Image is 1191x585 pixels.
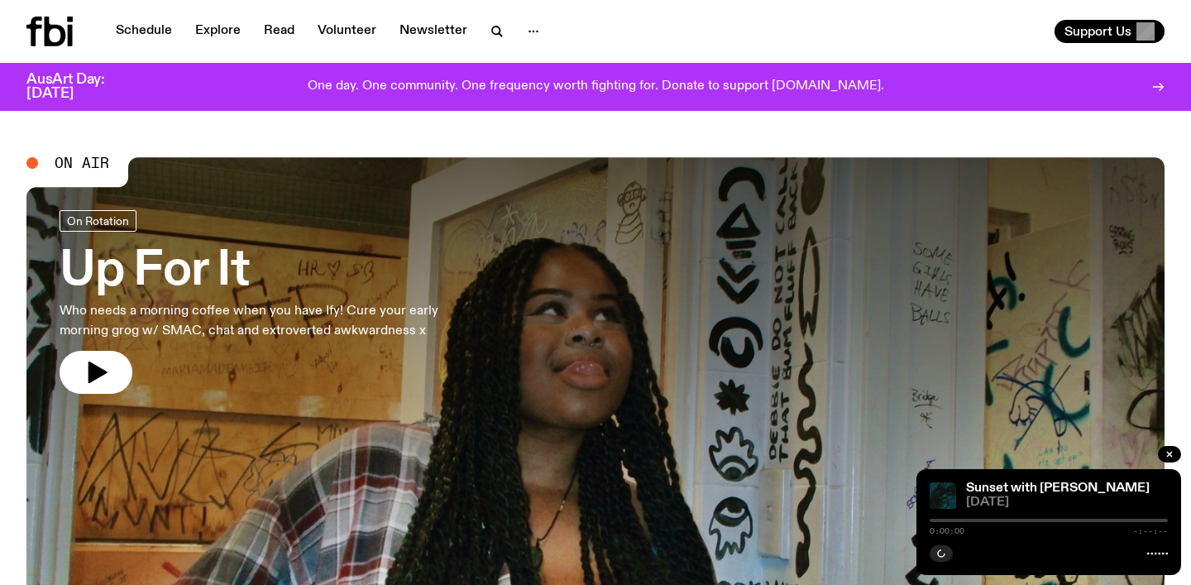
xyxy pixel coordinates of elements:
p: Who needs a morning coffee when you have Ify! Cure your early morning grog w/ SMAC, chat and extr... [60,301,483,341]
a: Read [254,20,304,43]
span: 0:00:00 [930,527,964,535]
a: Up For ItWho needs a morning coffee when you have Ify! Cure your early morning grog w/ SMAC, chat... [60,210,483,394]
span: On Air [55,156,109,170]
a: On Rotation [60,210,136,232]
button: Support Us [1055,20,1165,43]
span: Support Us [1064,24,1131,39]
p: One day. One community. One frequency worth fighting for. Donate to support [DOMAIN_NAME]. [308,79,884,94]
span: [DATE] [966,496,1168,509]
h3: Up For It [60,248,483,295]
a: Sunset with [PERSON_NAME] [966,482,1150,495]
a: Schedule [106,20,182,43]
span: -:--:-- [1133,527,1168,535]
h3: AusArt Day: [DATE] [26,73,132,101]
span: On Rotation [67,214,129,227]
a: Volunteer [308,20,386,43]
a: Newsletter [390,20,477,43]
a: Explore [185,20,251,43]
